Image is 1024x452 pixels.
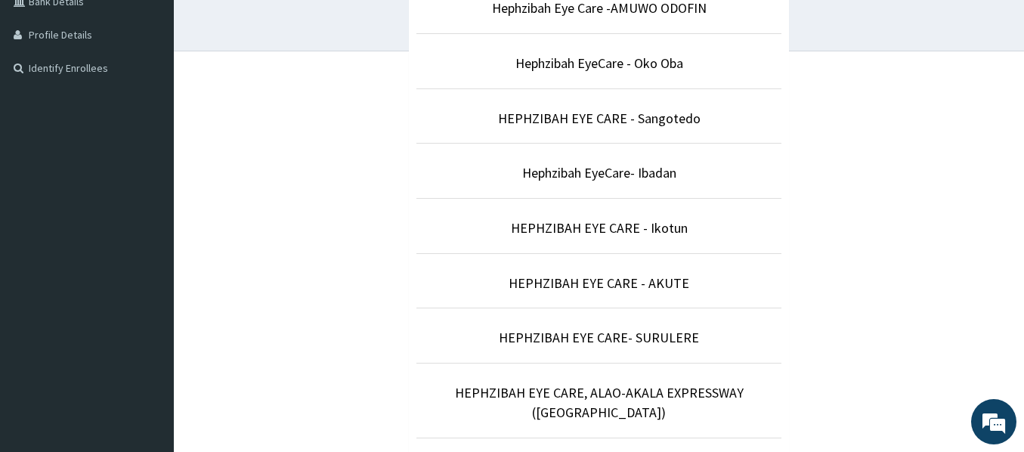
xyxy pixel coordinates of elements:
[499,329,699,346] a: HEPHZIBAH EYE CARE- SURULERE
[498,110,701,127] a: HEPHZIBAH EYE CARE - Sangotedo
[455,384,744,421] a: HEPHZIBAH EYE CARE, ALAO-AKALA EXPRESSWAY ([GEOGRAPHIC_DATA])
[511,219,688,237] a: HEPHZIBAH EYE CARE - Ikotun
[515,54,683,72] a: Hephzibah EyeCare - Oko Oba
[522,164,676,181] a: Hephzibah EyeCare- Ibadan
[509,274,689,292] a: HEPHZIBAH EYE CARE - AKUTE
